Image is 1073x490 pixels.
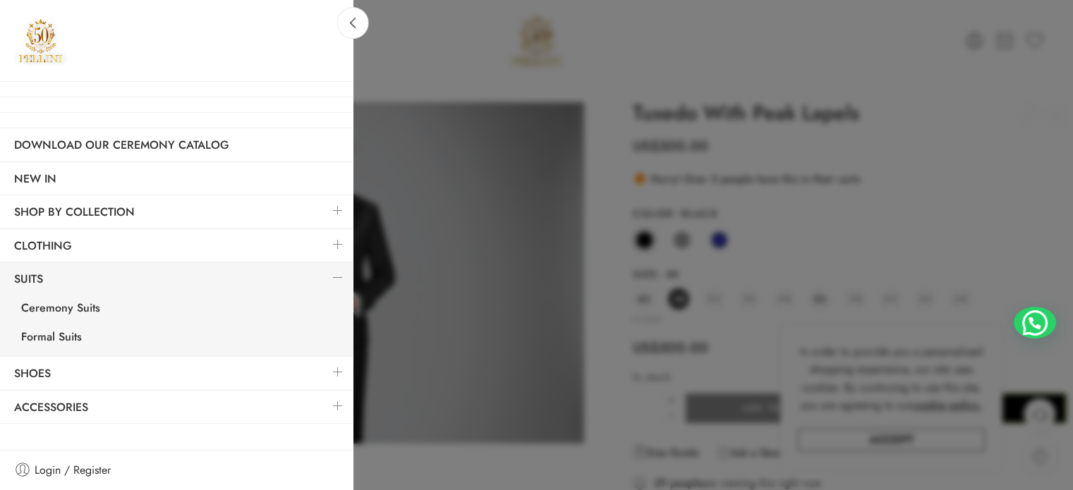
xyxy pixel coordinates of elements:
[7,295,353,324] a: Ceremony Suits
[14,461,339,479] a: Login / Register
[14,14,67,67] a: Pellini -
[7,324,353,353] a: Formal Suits
[14,14,67,67] img: Pellini
[35,461,111,479] span: Login / Register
